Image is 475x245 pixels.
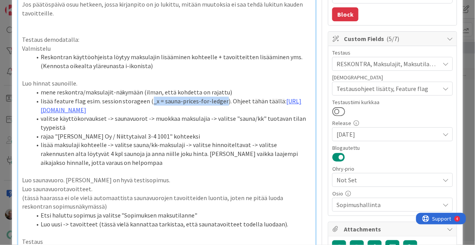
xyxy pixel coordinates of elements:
[22,44,312,53] p: Valmistelu
[22,35,312,44] p: Testaus demodatalla:
[31,140,312,167] li: lisää maksulaji kohteelle -> valitse sauna/kk-maksulaji -> valitse hinnoiteltavat -> valitse rake...
[332,191,453,196] div: Osio
[41,97,302,114] a: [URL][DOMAIN_NAME]
[31,97,312,114] li: lisää feature flag esim. session storageen (_x = sauna-prices-for-ledger). Ohjeet tähän täällä:
[332,145,453,151] div: Blogautettu
[22,185,312,194] p: Luo saunavuorotavoitteet.
[386,35,399,43] span: ( 5/7 )
[31,88,312,97] li: mene reskontra/maksulajit-näkymään (ilman, että kohdetta on rajattu)
[332,166,453,171] div: Ohry-prio
[332,99,453,105] div: Testaustiimi kurkkaa
[22,79,312,88] p: Luo hinnat saunoille.
[332,50,453,55] div: Testaus
[344,34,443,43] span: Custom Fields
[31,114,312,132] li: valitse käyttökorvaukset -> saunavuorot -> muokkaa maksulajia -> valitse "sauna/kk" tuotavan tila...
[40,3,42,9] div: 4
[332,75,453,80] div: [DEMOGRAPHIC_DATA]
[337,200,439,209] span: Sopimushallinta
[337,59,439,69] span: RESKONTRA, Maksulajit, Maksutilanne, tavoitteet, mm
[31,132,312,141] li: rajaa "[PERSON_NAME] Oy / Niittytaival 3-4 1001" kohteeksi
[31,211,312,220] li: Etsi haluttu sopimus ja valitse "Sopimuksen maksutilanne"
[22,194,312,211] p: (tässä haarassa ei ole vielä automaattista saunavuorojen tavoitteiden luontia, joten ne pitää luo...
[337,84,439,93] span: Testausohjeet lisätty, Feature flag
[22,176,312,185] p: Luo saunavuoro. [PERSON_NAME] on hyvä testisopimus.
[344,224,443,234] span: Attachments
[337,175,436,185] span: Not Set
[31,53,312,70] li: Reskontran käyttöohjeista löytyy maksulajin lisääminen kohteelle + tavoitteitten lisääminen yms. ...
[337,130,439,139] span: [DATE]
[332,120,453,126] div: Release
[16,1,35,10] span: Support
[31,220,312,229] li: Luo uusi -> tavoitteet (tässä vielä kannattaa tarkistaa, että saunatavoitteet todella luodaan).
[332,7,359,21] button: Block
